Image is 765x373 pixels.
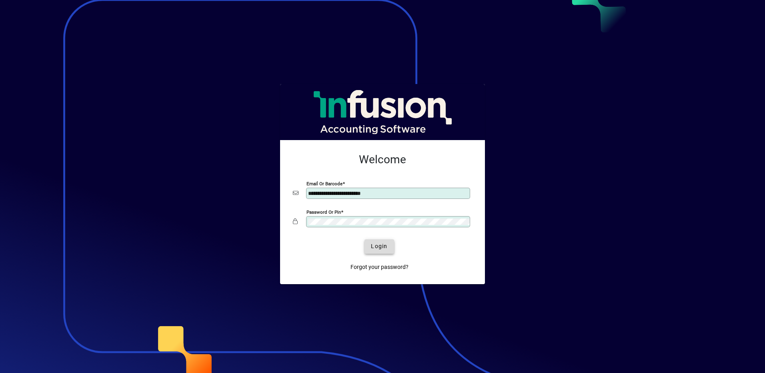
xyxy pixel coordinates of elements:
[364,239,394,254] button: Login
[293,153,472,166] h2: Welcome
[347,260,412,275] a: Forgot your password?
[350,263,409,271] span: Forgot your password?
[306,209,341,215] mat-label: Password or Pin
[371,242,387,251] span: Login
[306,180,342,186] mat-label: Email or Barcode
